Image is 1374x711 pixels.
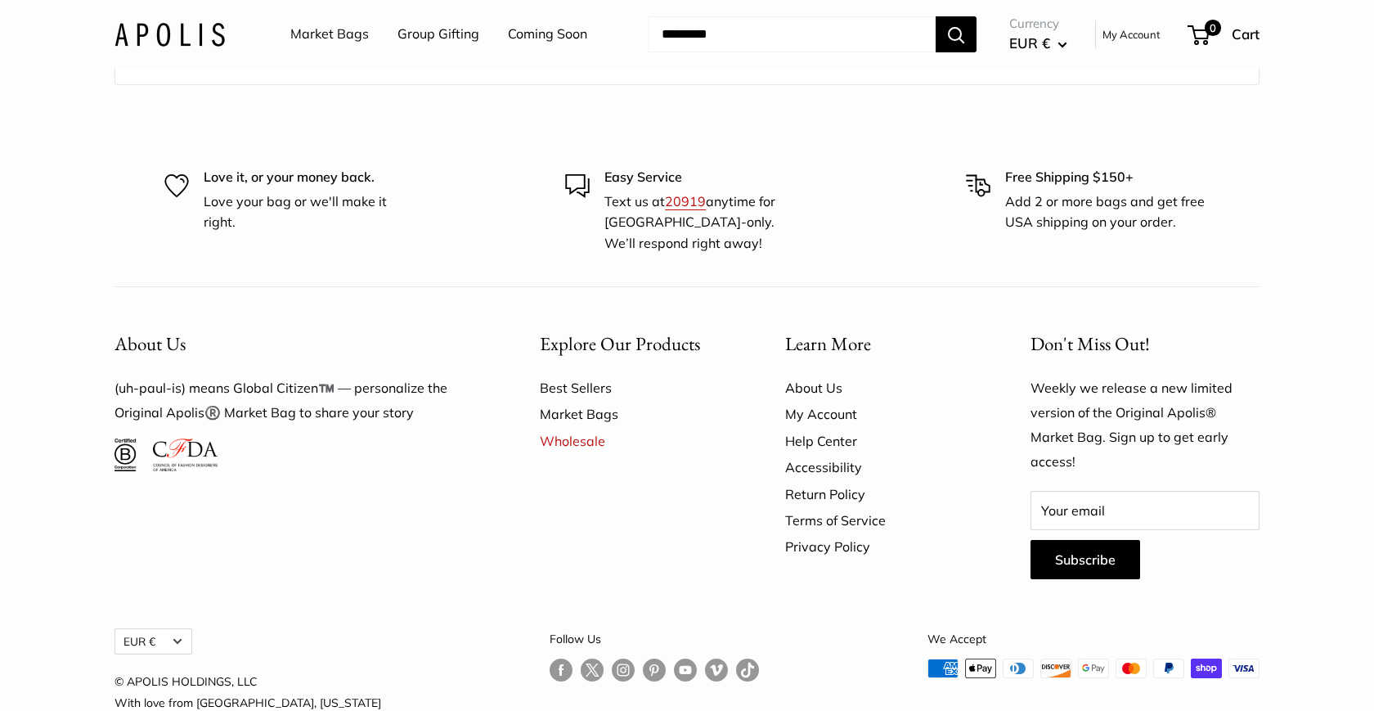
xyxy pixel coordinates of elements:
button: Explore Our Products [540,328,728,360]
p: Easy Service [604,167,809,188]
a: Market Bags [290,22,369,47]
span: About Us [114,331,186,356]
a: Wholesale [540,428,728,454]
a: Market Bags [540,401,728,427]
a: My Account [1102,25,1161,44]
a: Follow us on Facebook [550,659,572,682]
p: Follow Us [550,628,759,650]
a: Terms of Service [785,507,973,533]
button: Learn More [785,328,973,360]
a: Follow us on Instagram [612,659,635,682]
a: Follow us on Twitter [581,659,604,688]
a: Follow us on Vimeo [705,659,728,682]
p: Text us at anytime for [GEOGRAPHIC_DATA]-only. We’ll respond right away! [604,191,809,254]
img: Certified B Corporation [114,439,137,471]
a: Privacy Policy [785,533,973,560]
span: Currency [1009,12,1067,35]
a: Coming Soon [508,22,587,47]
a: Help Center [785,428,973,454]
a: Return Policy [785,481,973,507]
p: Love it, or your money back. [204,167,408,188]
button: About Us [114,328,483,360]
p: Add 2 or more bags and get free USA shipping on your order. [1005,191,1210,233]
a: Best Sellers [540,375,728,401]
input: Search... [649,16,936,52]
p: Weekly we release a new limited version of the Original Apolis® Market Bag. Sign up to get early ... [1030,376,1259,475]
button: Search [936,16,977,52]
button: Subscribe [1030,540,1140,579]
img: Council of Fashion Designers of America Member [153,439,218,471]
a: About Us [785,375,973,401]
a: Follow us on YouTube [674,659,697,682]
button: EUR € [114,628,192,655]
span: Explore Our Products [540,331,700,356]
p: Love your bag or we'll make it right. [204,191,408,233]
img: Apolis [114,22,225,46]
p: (uh-paul-is) means Global Citizen™️ — personalize the Original Apolis®️ Market Bag to share your ... [114,376,483,425]
a: Follow us on Tumblr [736,659,759,682]
p: We Accept [927,628,1259,650]
a: 20919 [665,193,706,209]
p: Don't Miss Out! [1030,328,1259,360]
span: EUR € [1009,34,1050,52]
span: Cart [1232,25,1259,43]
p: Free Shipping $150+ [1005,167,1210,188]
a: Group Gifting [397,22,479,47]
a: Accessibility [785,454,973,480]
a: 0 Cart [1189,21,1259,47]
span: Learn More [785,331,871,356]
button: EUR € [1009,30,1067,56]
span: 0 [1205,20,1221,36]
a: My Account [785,401,973,427]
a: Follow us on Pinterest [643,659,666,682]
